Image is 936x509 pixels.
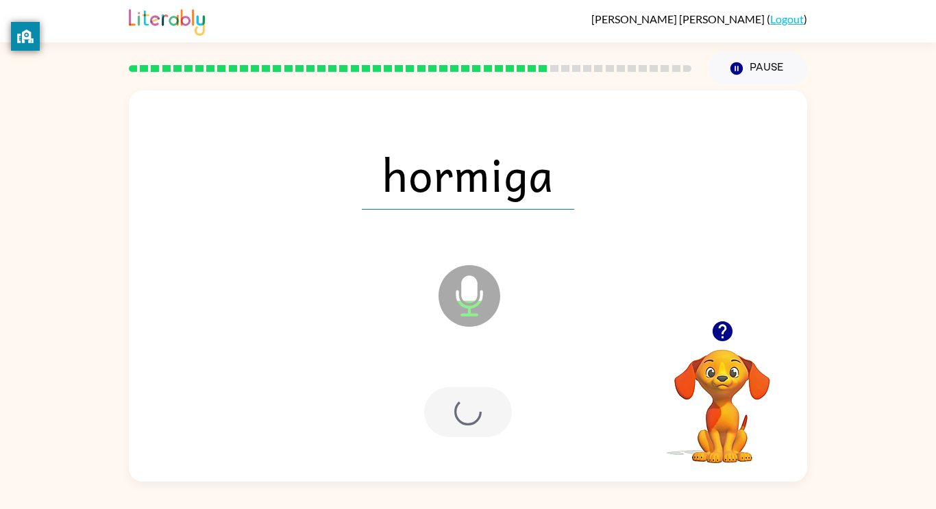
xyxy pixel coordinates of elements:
div: ( ) [591,12,807,25]
span: [PERSON_NAME] [PERSON_NAME] [591,12,767,25]
button: privacy banner [11,22,40,51]
span: hormiga [362,138,574,210]
video: Your browser must support playing .mp4 files to use Literably. Please try using another browser. [654,328,791,465]
img: Literably [129,5,205,36]
button: Pause [708,53,807,84]
a: Logout [770,12,804,25]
